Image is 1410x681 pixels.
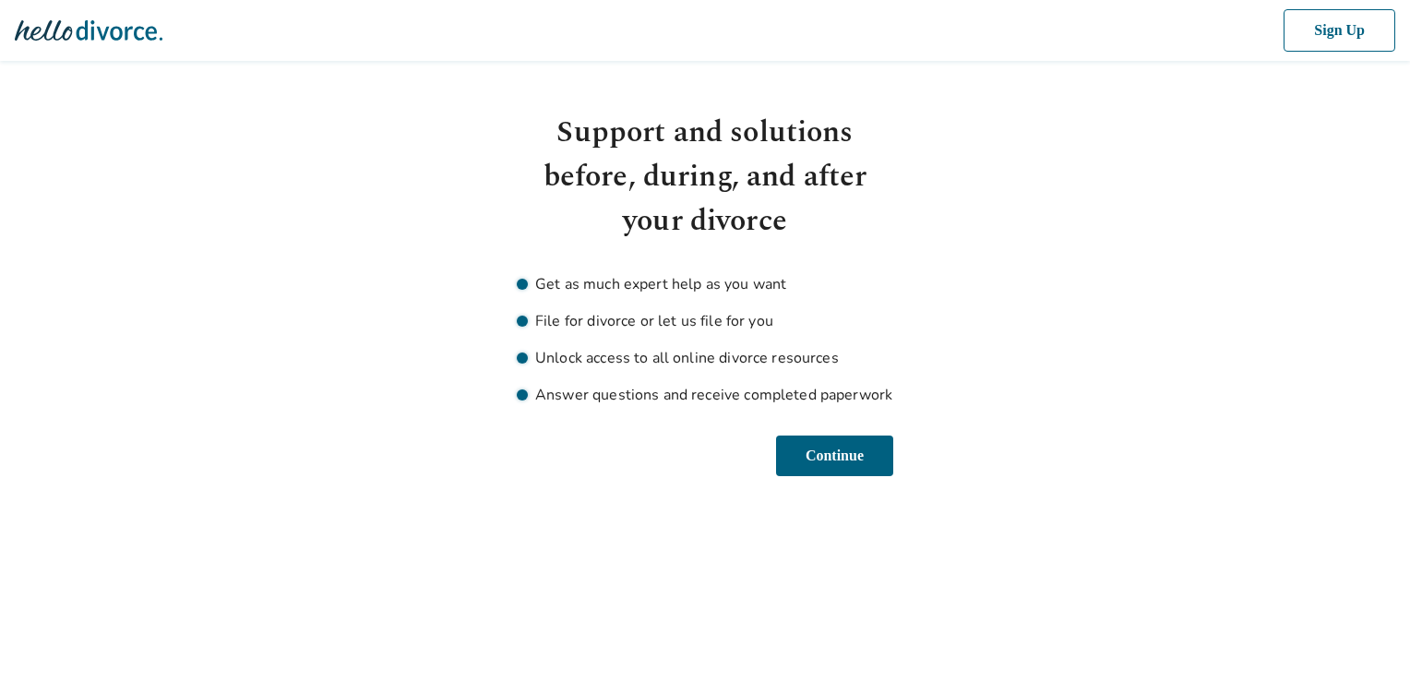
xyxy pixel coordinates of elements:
button: Continue [776,436,893,476]
li: File for divorce or let us file for you [517,310,893,332]
li: Get as much expert help as you want [517,273,893,295]
button: Sign Up [1284,9,1395,52]
li: Answer questions and receive completed paperwork [517,384,893,406]
li: Unlock access to all online divorce resources [517,347,893,369]
h1: Support and solutions before, during, and after your divorce [517,111,893,244]
img: Hello Divorce Logo [15,12,162,49]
